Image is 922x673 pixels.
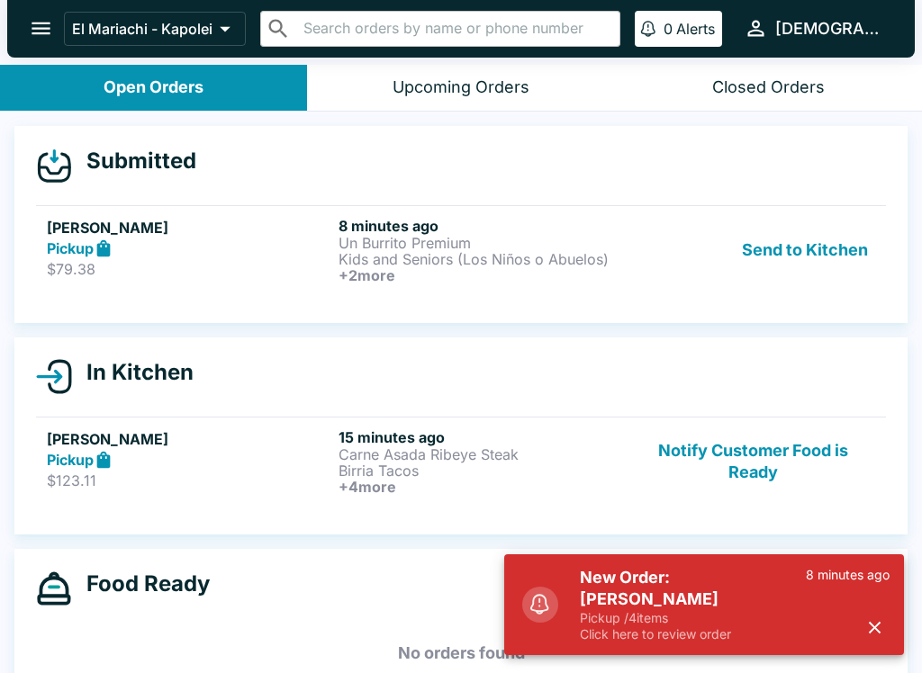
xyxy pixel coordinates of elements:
button: Send to Kitchen [735,217,875,283]
div: Open Orders [104,77,203,98]
h5: New Order: [PERSON_NAME] [580,567,806,610]
p: Pickup / 4 items [580,610,806,626]
p: $79.38 [47,260,331,278]
p: 0 [664,20,673,38]
p: Un Burrito Premium [339,235,623,251]
input: Search orders by name or phone number [298,16,612,41]
button: El Mariachi - Kapolei [64,12,246,46]
p: Carne Asada Ribeye Steak [339,446,623,462]
strong: Pickup [47,239,94,257]
h4: Submitted [72,148,196,175]
p: 8 minutes ago [806,567,890,583]
h6: + 2 more [339,267,623,283]
div: Closed Orders [712,77,825,98]
h6: + 4 more [339,479,623,495]
h5: [PERSON_NAME] [47,217,331,238]
button: open drawer [18,5,64,51]
strong: Pickup [47,451,94,469]
h6: 15 minutes ago [339,428,623,446]
button: Notify Customer Food is Ready [631,428,875,495]
p: Kids and Seniors (Los Niños o Abuelos) [339,251,623,267]
h5: [PERSON_NAME] [47,428,331,450]
h4: Food Ready [72,570,210,597]
p: El Mariachi - Kapolei [72,20,212,38]
div: Upcoming Orders [393,77,529,98]
h6: 8 minutes ago [339,217,623,235]
p: Alerts [676,20,715,38]
a: [PERSON_NAME]Pickup$79.388 minutes agoUn Burrito PremiumKids and Seniors (Los Niños o Abuelos)+2m... [36,205,886,294]
p: Birria Tacos [339,462,623,479]
div: [DEMOGRAPHIC_DATA] [775,18,886,40]
p: Click here to review order [580,626,806,642]
h4: In Kitchen [72,359,194,386]
button: [DEMOGRAPHIC_DATA] [737,9,893,48]
a: [PERSON_NAME]Pickup$123.1115 minutes agoCarne Asada Ribeye SteakBirria Tacos+4moreNotify Customer... [36,417,886,506]
p: $123.11 [47,471,331,489]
